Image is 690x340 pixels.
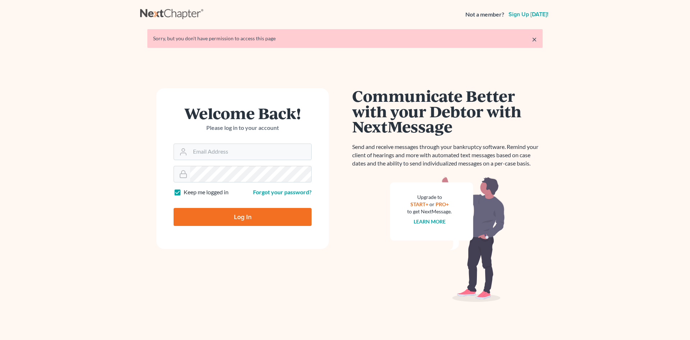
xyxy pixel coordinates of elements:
a: Sign up [DATE]! [507,12,550,17]
strong: Not a member? [465,10,504,19]
div: to get NextMessage. [407,208,452,215]
div: Upgrade to [407,194,452,201]
a: × [532,35,537,44]
input: Email Address [190,144,311,160]
img: nextmessage_bg-59042aed3d76b12b5cd301f8e5b87938c9018125f34e5fa2b7a6b67550977c72.svg [390,176,505,302]
input: Log In [174,208,312,226]
label: Keep me logged in [184,188,229,196]
a: PRO+ [436,201,449,207]
a: Forgot your password? [253,189,312,195]
a: START+ [410,201,428,207]
div: Sorry, but you don't have permission to access this page [153,35,537,42]
p: Send and receive messages through your bankruptcy software. Remind your client of hearings and mo... [352,143,543,168]
h1: Welcome Back! [174,105,312,121]
h1: Communicate Better with your Debtor with NextMessage [352,88,543,134]
a: Learn more [414,218,446,225]
p: Please log in to your account [174,124,312,132]
span: or [429,201,434,207]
